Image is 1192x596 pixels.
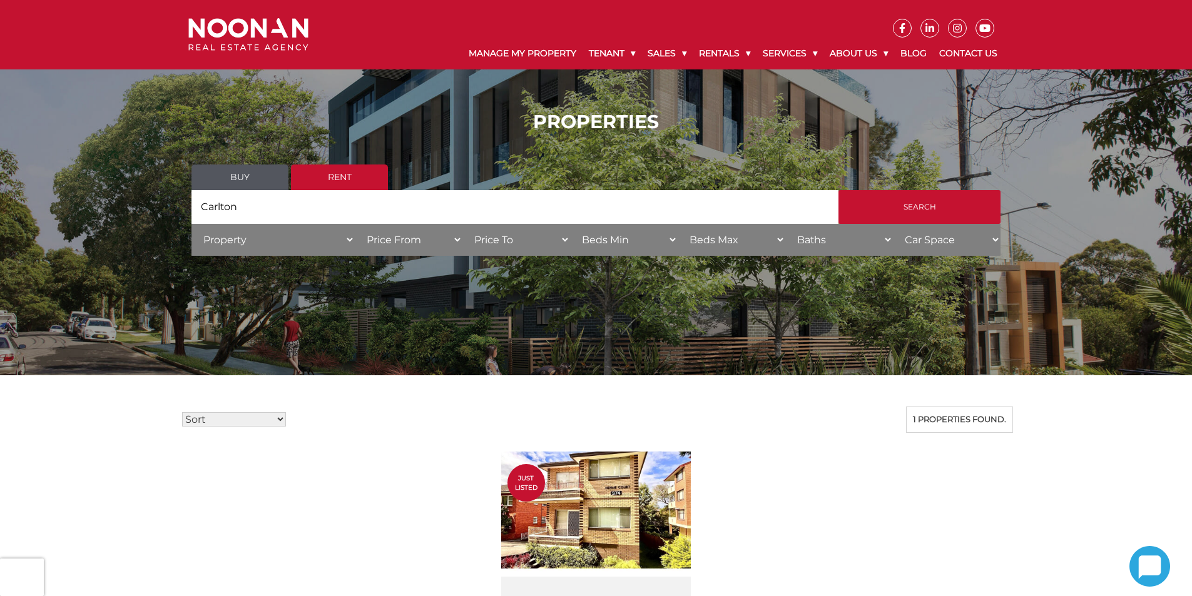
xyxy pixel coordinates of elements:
[507,473,545,492] span: Just Listed
[191,164,288,190] a: Buy
[906,407,1013,433] div: 1 properties found.
[583,38,641,69] a: Tenant
[188,18,308,51] img: Noonan Real Estate Agency
[182,412,286,427] select: Sort Listings
[462,38,583,69] a: Manage My Property
[291,164,388,190] a: Rent
[693,38,756,69] a: Rentals
[641,38,693,69] a: Sales
[823,38,894,69] a: About Us
[756,38,823,69] a: Services
[191,111,1001,133] h1: PROPERTIES
[191,190,838,224] input: Search by suburb, postcode or area
[933,38,1004,69] a: Contact Us
[894,38,933,69] a: Blog
[838,190,1001,224] input: Search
